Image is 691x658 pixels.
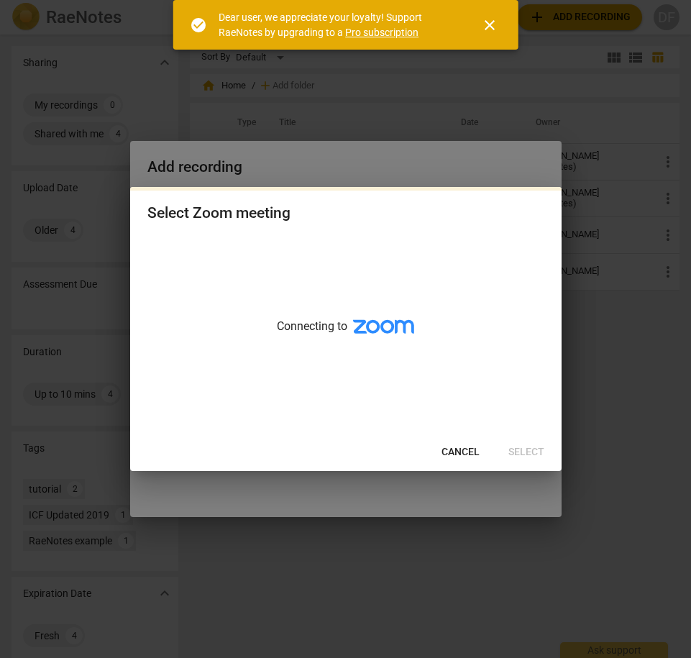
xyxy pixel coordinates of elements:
div: Connecting to [130,237,562,434]
button: Close [472,8,507,42]
a: Pro subscription [345,27,418,38]
span: Cancel [441,445,480,460]
span: check_circle [190,17,207,34]
div: Select Zoom meeting [147,204,290,222]
button: Cancel [430,439,491,465]
div: Dear user, we appreciate your loyalty! Support RaeNotes by upgrading to a [219,10,455,40]
span: close [481,17,498,34]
